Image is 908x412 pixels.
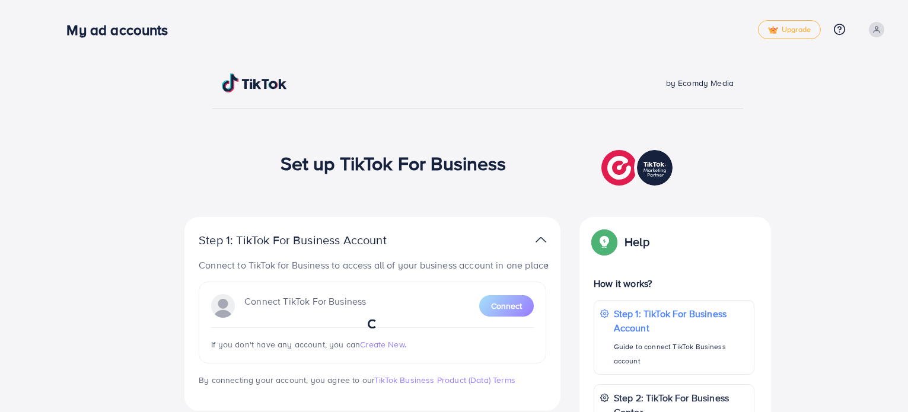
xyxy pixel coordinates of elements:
[768,26,778,34] img: tick
[594,276,754,290] p: How it works?
[594,231,615,253] img: Popup guide
[66,21,177,39] h3: My ad accounts
[614,340,748,368] p: Guide to connect TikTok Business account
[758,20,821,39] a: tickUpgrade
[199,233,424,247] p: Step 1: TikTok For Business Account
[222,74,287,92] img: TikTok
[614,306,748,335] p: Step 1: TikTok For Business Account
[281,152,506,174] h1: Set up TikTok For Business
[601,147,676,189] img: TikTok partner
[768,25,811,34] span: Upgrade
[536,231,546,248] img: TikTok partner
[666,77,734,89] span: by Ecomdy Media
[625,235,649,249] p: Help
